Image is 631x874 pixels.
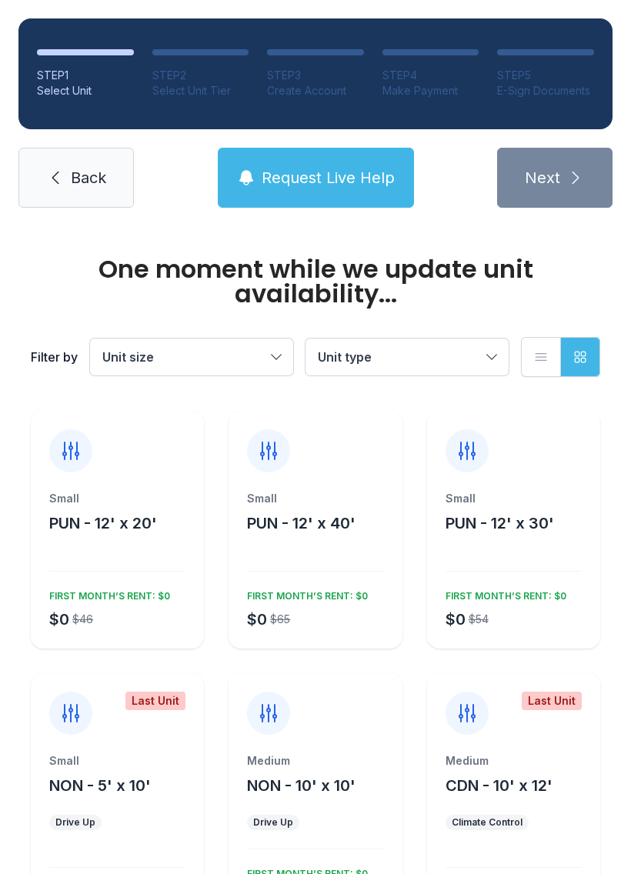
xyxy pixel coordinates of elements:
span: Unit size [102,349,154,365]
button: NON - 5' x 10' [49,775,151,796]
div: FIRST MONTH’S RENT: $0 [241,584,368,602]
div: STEP 2 [152,68,249,83]
div: Small [49,491,185,506]
button: PUN - 12' x 30' [446,512,554,534]
div: $0 [446,609,466,630]
div: $54 [469,612,489,627]
div: FIRST MONTH’S RENT: $0 [43,584,170,602]
div: Last Unit [125,692,185,710]
div: Climate Control [452,816,522,829]
div: Filter by [31,348,78,366]
span: Back [71,167,106,188]
div: $65 [270,612,290,627]
button: PUN - 12' x 20' [49,512,157,534]
button: PUN - 12' x 40' [247,512,356,534]
span: Unit type [318,349,372,365]
button: CDN - 10' x 12' [446,775,553,796]
div: STEP 1 [37,68,134,83]
div: Last Unit [522,692,582,710]
button: NON - 10' x 10' [247,775,356,796]
div: E-Sign Documents [497,83,594,98]
span: PUN - 12' x 40' [247,514,356,532]
div: One moment while we update unit availability... [31,257,600,306]
div: $46 [72,612,93,627]
div: FIRST MONTH’S RENT: $0 [439,584,566,602]
button: Unit type [305,339,509,375]
span: PUN - 12' x 30' [446,514,554,532]
div: STEP 5 [497,68,594,83]
div: Small [446,491,582,506]
span: CDN - 10' x 12' [446,776,553,795]
div: Medium [446,753,582,769]
div: STEP 3 [267,68,364,83]
div: Create Account [267,83,364,98]
button: Unit size [90,339,293,375]
div: Select Unit Tier [152,83,249,98]
div: STEP 4 [382,68,479,83]
div: $0 [49,609,69,630]
div: $0 [247,609,267,630]
span: NON - 10' x 10' [247,776,356,795]
div: Drive Up [253,816,293,829]
div: Make Payment [382,83,479,98]
div: Small [247,491,383,506]
div: Medium [247,753,383,769]
span: Request Live Help [262,167,395,188]
div: Small [49,753,185,769]
span: NON - 5' x 10' [49,776,151,795]
div: Drive Up [55,816,95,829]
div: Select Unit [37,83,134,98]
span: PUN - 12' x 20' [49,514,157,532]
span: Next [525,167,560,188]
